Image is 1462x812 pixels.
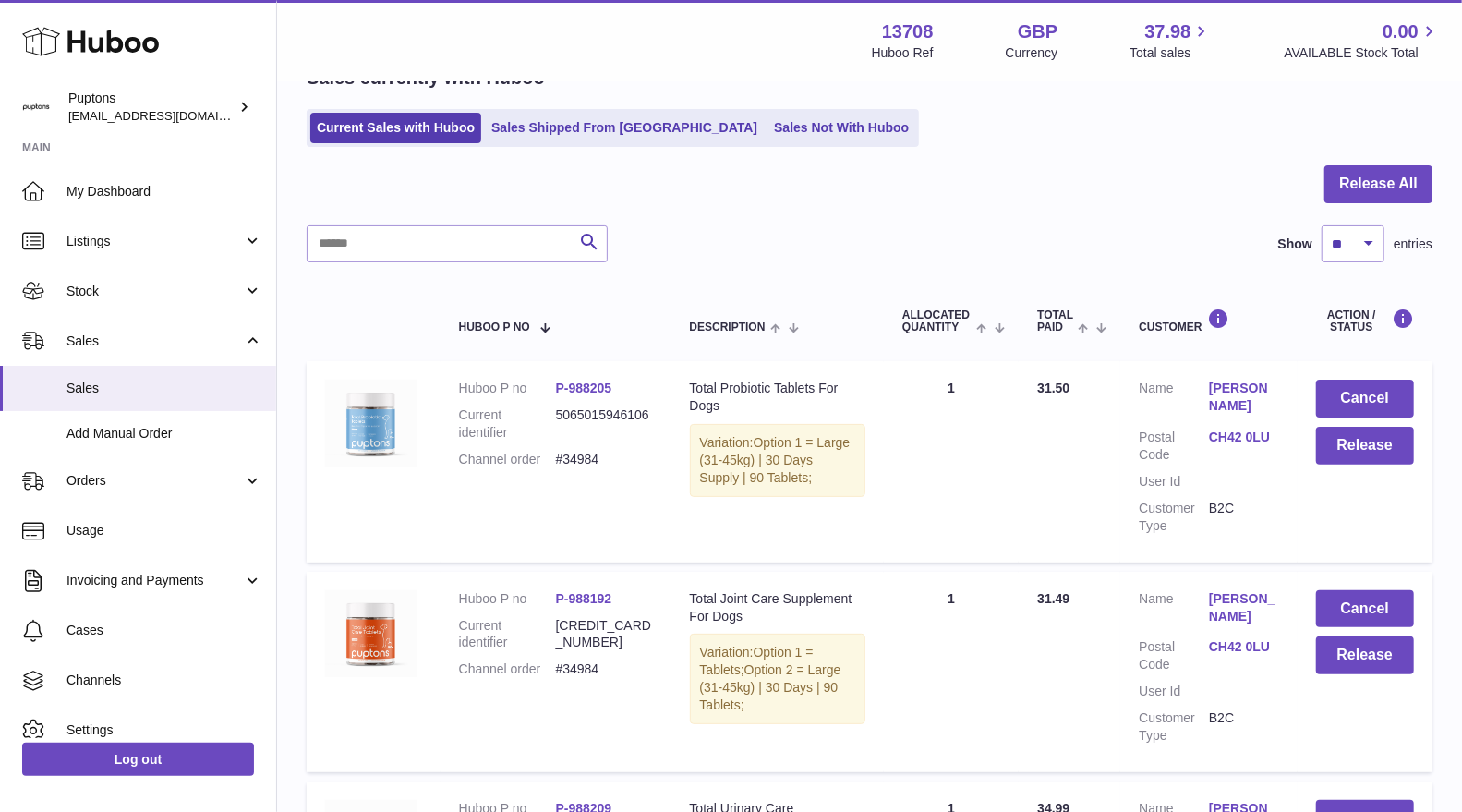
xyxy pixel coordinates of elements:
dt: Huboo P no [459,590,556,608]
span: Add Manual Order [66,425,262,442]
div: Variation: [690,424,866,497]
span: Huboo P no [459,321,530,333]
a: 37.98 Total sales [1130,19,1212,62]
span: [EMAIL_ADDRESS][DOMAIN_NAME] [68,108,272,123]
dt: Name [1139,590,1209,630]
div: Customer [1139,309,1278,333]
span: Channels [66,672,262,689]
a: CH42 0LU [1209,429,1279,446]
td: 1 [884,361,1019,562]
span: 0.00 [1383,19,1419,44]
a: Current Sales with Huboo [310,113,481,143]
label: Show [1278,236,1312,253]
div: Action / Status [1316,309,1414,333]
dt: Channel order [459,451,556,468]
div: Currency [1006,44,1058,62]
dt: Huboo P no [459,380,556,397]
strong: 13708 [882,19,934,44]
div: Huboo Ref [872,44,934,62]
dt: Channel order [459,661,556,678]
span: Sales [66,333,243,350]
span: Listings [66,233,243,250]
button: Release All [1324,165,1432,203]
dd: #34984 [556,451,653,468]
span: Total paid [1037,309,1073,333]
dt: Name [1139,380,1209,419]
a: Log out [22,743,254,776]
button: Cancel [1316,590,1414,628]
a: Sales Not With Huboo [767,113,915,143]
a: P-988205 [556,381,612,395]
dt: Current identifier [459,406,556,442]
span: 31.50 [1037,381,1069,395]
dt: User Id [1139,473,1209,491]
span: Settings [66,721,262,739]
dd: 5065015946106 [556,406,653,442]
a: Sales Shipped From [GEOGRAPHIC_DATA] [485,113,764,143]
dd: #34984 [556,661,653,678]
span: Cases [66,622,262,639]
span: My Dashboard [66,183,262,200]
button: Release [1316,636,1414,674]
dt: Postal Code [1139,638,1209,673]
span: entries [1394,236,1432,253]
dd: [CREDIT_CARD_NUMBER] [556,617,653,652]
dt: Current identifier [459,617,556,652]
span: Option 1 = Tablets; [700,645,814,677]
span: AVAILABLE Stock Total [1284,44,1440,62]
span: ALLOCATED Quantity [902,309,972,333]
dt: Customer Type [1139,500,1209,535]
div: Total Joint Care Supplement For Dogs [690,590,866,625]
a: CH42 0LU [1209,638,1279,656]
img: TotalProbioticTablets120.jpg [325,380,417,467]
span: Sales [66,380,262,397]
span: 37.98 [1144,19,1190,44]
span: 31.49 [1037,591,1069,606]
div: Variation: [690,634,866,724]
a: [PERSON_NAME] [1209,380,1279,415]
span: Invoicing and Payments [66,572,243,589]
span: Usage [66,522,262,539]
dt: Customer Type [1139,709,1209,745]
span: Orders [66,472,243,490]
span: Total sales [1130,44,1212,62]
span: Option 2 = Large (31-45kg) | 30 Days | 90 Tablets; [700,662,841,712]
dd: B2C [1209,709,1279,745]
dt: Postal Code [1139,429,1209,464]
span: Description [690,321,766,333]
div: Puptons [68,90,235,125]
td: 1 [884,572,1019,772]
span: Option 1 = Large (31-45kg) | 30 Days Supply | 90 Tablets; [700,435,851,485]
a: 0.00 AVAILABLE Stock Total [1284,19,1440,62]
img: hello@puptons.com [22,93,50,121]
div: Total Probiotic Tablets For Dogs [690,380,866,415]
a: P-988192 [556,591,612,606]
dt: User Id [1139,683,1209,700]
dd: B2C [1209,500,1279,535]
a: [PERSON_NAME] [1209,590,1279,625]
strong: GBP [1018,19,1057,44]
button: Cancel [1316,380,1414,418]
span: Stock [66,283,243,300]
img: TotalJointCareTablets120.jpg [325,590,417,677]
button: Release [1316,427,1414,465]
